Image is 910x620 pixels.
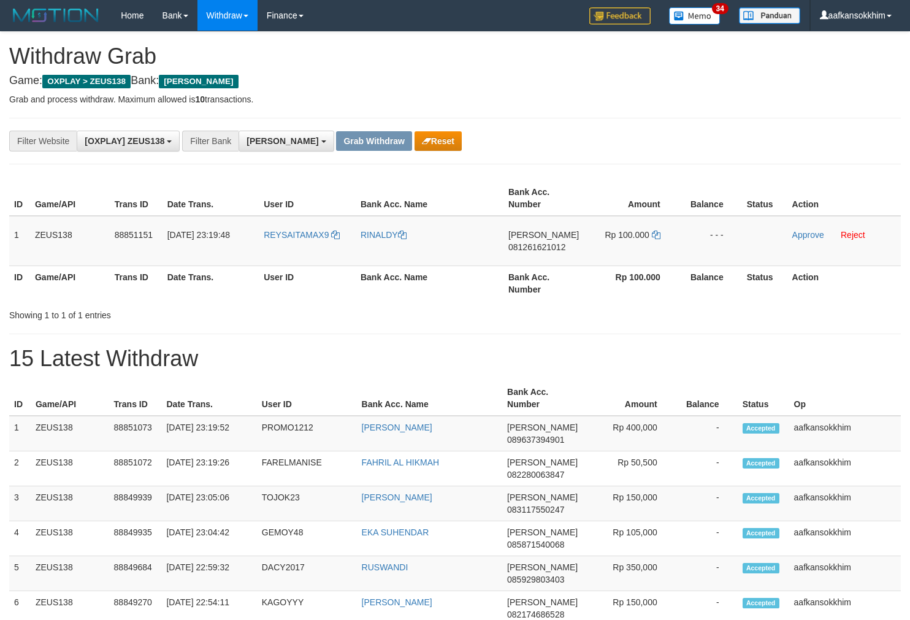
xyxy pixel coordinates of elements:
[31,451,109,486] td: ZEUS138
[161,521,256,556] td: [DATE] 23:04:42
[264,230,340,240] a: REYSAITAMAX9
[336,131,411,151] button: Grab Withdraw
[9,75,901,87] h4: Game: Bank:
[9,131,77,151] div: Filter Website
[31,381,109,416] th: Game/API
[9,6,102,25] img: MOTION_logo.png
[247,136,318,146] span: [PERSON_NAME]
[109,521,162,556] td: 88849935
[679,216,742,266] td: - - -
[508,230,579,240] span: [PERSON_NAME]
[257,416,357,451] td: PROMO1212
[507,457,578,467] span: [PERSON_NAME]
[264,230,329,240] span: REYSAITAMAX9
[742,266,787,300] th: Status
[507,423,578,432] span: [PERSON_NAME]
[679,181,742,216] th: Balance
[583,416,676,451] td: Rp 400,000
[743,563,779,573] span: Accepted
[789,416,901,451] td: aafkansokkhim
[110,266,162,300] th: Trans ID
[182,131,239,151] div: Filter Bank
[589,7,651,25] img: Feedback.jpg
[789,556,901,591] td: aafkansokkhim
[356,181,503,216] th: Bank Acc. Name
[85,136,164,146] span: [OXPLAY] ZEUS138
[162,181,259,216] th: Date Trans.
[9,346,901,371] h1: 15 Latest Withdraw
[259,181,356,216] th: User ID
[583,451,676,486] td: Rp 50,500
[503,266,584,300] th: Bank Acc. Number
[9,93,901,105] p: Grab and process withdraw. Maximum allowed is transactions.
[362,492,432,502] a: [PERSON_NAME]
[743,458,779,469] span: Accepted
[679,266,742,300] th: Balance
[30,216,110,266] td: ZEUS138
[792,230,824,240] a: Approve
[257,381,357,416] th: User ID
[503,181,584,216] th: Bank Acc. Number
[676,486,738,521] td: -
[109,556,162,591] td: 88849684
[42,75,131,88] span: OXPLAY > ZEUS138
[257,486,357,521] td: TOJOK23
[738,381,789,416] th: Status
[743,598,779,608] span: Accepted
[77,131,180,151] button: [OXPLAY] ZEUS138
[9,304,370,321] div: Showing 1 to 1 of 1 entries
[9,181,30,216] th: ID
[676,381,738,416] th: Balance
[109,486,162,521] td: 88849939
[31,416,109,451] td: ZEUS138
[676,521,738,556] td: -
[110,181,162,216] th: Trans ID
[361,230,407,240] a: RINALDY
[109,451,162,486] td: 88851072
[507,597,578,607] span: [PERSON_NAME]
[161,451,256,486] td: [DATE] 23:19:26
[676,451,738,486] td: -
[507,575,564,584] span: Copy 085929803403 to clipboard
[257,521,357,556] td: GEMOY48
[787,181,901,216] th: Action
[584,181,679,216] th: Amount
[789,451,901,486] td: aafkansokkhim
[109,416,162,451] td: 88851073
[257,451,357,486] td: FARELMANISE
[362,562,408,572] a: RUSWANDI
[507,435,564,445] span: Copy 089637394901 to clipboard
[742,181,787,216] th: Status
[584,266,679,300] th: Rp 100.000
[676,416,738,451] td: -
[712,3,728,14] span: 34
[9,381,31,416] th: ID
[362,457,440,467] a: FAHRIL AL HIKMAH
[162,266,259,300] th: Date Trans.
[789,521,901,556] td: aafkansokkhim
[743,493,779,503] span: Accepted
[9,521,31,556] td: 4
[362,597,432,607] a: [PERSON_NAME]
[167,230,230,240] span: [DATE] 23:19:48
[789,486,901,521] td: aafkansokkhim
[669,7,721,25] img: Button%20Memo.svg
[583,521,676,556] td: Rp 105,000
[9,556,31,591] td: 5
[239,131,334,151] button: [PERSON_NAME]
[31,486,109,521] td: ZEUS138
[161,416,256,451] td: [DATE] 23:19:52
[259,266,356,300] th: User ID
[9,266,30,300] th: ID
[507,492,578,502] span: [PERSON_NAME]
[30,266,110,300] th: Game/API
[502,381,583,416] th: Bank Acc. Number
[508,242,565,252] span: Copy 081261621012 to clipboard
[841,230,865,240] a: Reject
[257,556,357,591] td: DACY2017
[161,556,256,591] td: [DATE] 22:59:32
[789,381,901,416] th: Op
[195,94,205,104] strong: 10
[507,505,564,515] span: Copy 083117550247 to clipboard
[743,423,779,434] span: Accepted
